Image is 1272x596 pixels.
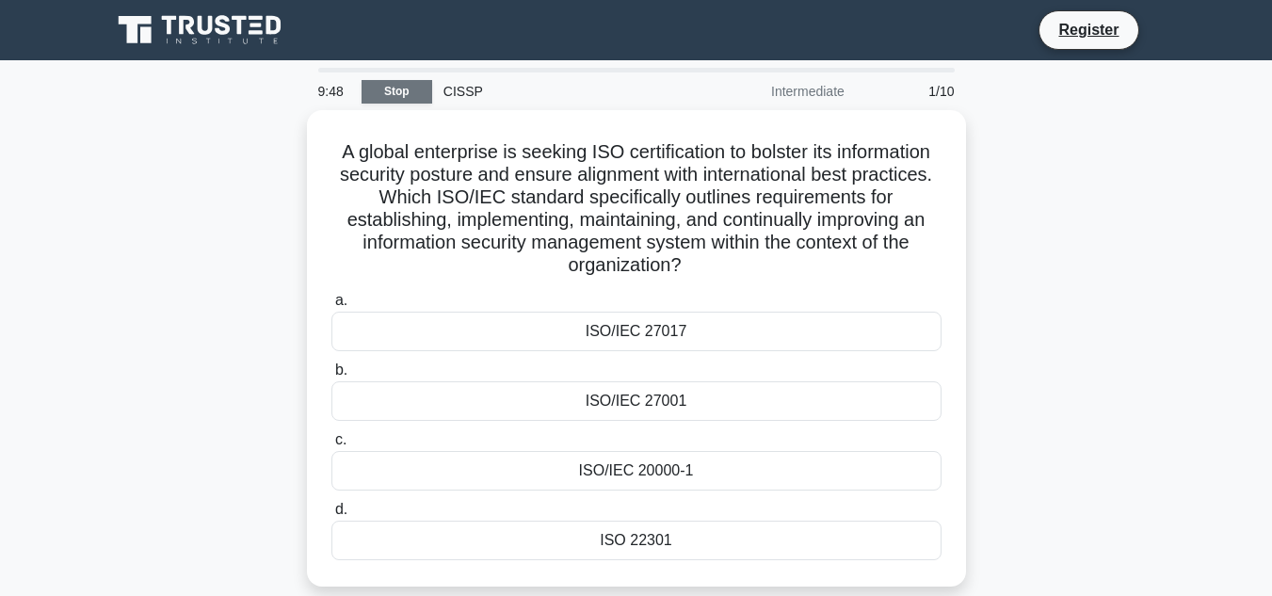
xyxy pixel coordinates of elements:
[330,140,943,278] h5: A global enterprise is seeking ISO certification to bolster its information security posture and ...
[331,312,942,351] div: ISO/IEC 27017
[432,72,691,110] div: CISSP
[691,72,856,110] div: Intermediate
[1047,18,1130,41] a: Register
[362,80,432,104] a: Stop
[856,72,966,110] div: 1/10
[331,521,942,560] div: ISO 22301
[331,451,942,491] div: ISO/IEC 20000-1
[335,501,347,517] span: d.
[335,362,347,378] span: b.
[331,381,942,421] div: ISO/IEC 27001
[335,431,346,447] span: c.
[307,72,362,110] div: 9:48
[335,292,347,308] span: a.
